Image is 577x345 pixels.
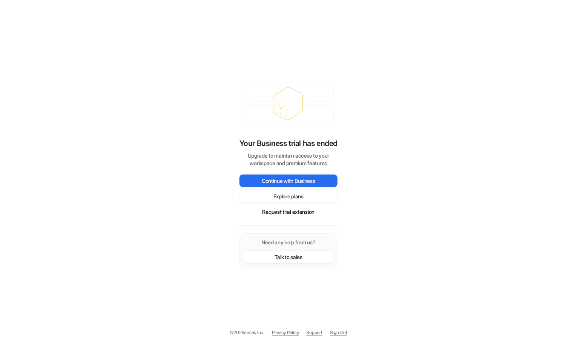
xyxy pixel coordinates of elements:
p: Need any help from us? [244,238,333,246]
button: Request trial extension [239,205,338,218]
p: Upgrade to maintain access to your workspace and premium features [239,152,338,167]
button: Explore plans [239,190,338,202]
span: Support [307,329,322,336]
button: Talk to sales [244,251,333,263]
a: Privacy Policy [272,329,299,336]
p: Your Business trial has ended [239,138,338,149]
button: Continue with Business [239,175,338,187]
a: Sign Out [330,329,347,336]
p: © 2025 eesel, Inc. [230,329,264,336]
